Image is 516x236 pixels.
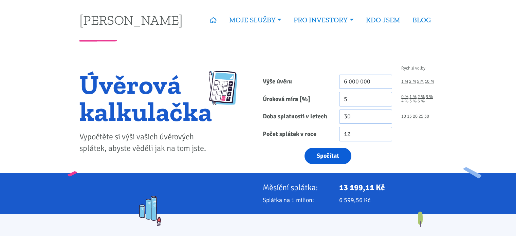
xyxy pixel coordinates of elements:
[409,95,417,99] a: 1 %
[339,183,437,192] p: 13 199,11 Kč
[79,131,212,154] p: Vypočtěte si výši vašich úvěrových splátek, abyste věděli jak na tom jste.
[258,110,334,124] label: Doba splatnosti v letech
[413,114,418,119] a: 20
[424,114,429,119] a: 30
[258,75,334,89] label: Výše úvěru
[418,95,425,99] a: 2 %
[417,79,424,84] a: 5 M
[263,183,330,192] p: Měsíční splátka:
[407,114,412,119] a: 15
[258,92,334,106] label: Úroková míra [%]
[288,12,360,28] a: PRO INVESTORY
[263,195,330,205] p: Splátka na 1 milion:
[401,95,408,99] a: 0 %
[223,12,288,28] a: MOJE SLUŽBY
[258,127,334,141] label: Počet splátek v roce
[401,114,406,119] a: 10
[426,95,433,99] a: 3 %
[79,13,183,26] a: [PERSON_NAME]
[339,195,437,205] p: 6 599,56 Kč
[401,99,408,103] a: 4 %
[425,79,434,84] a: 10 M
[401,79,408,84] a: 1 M
[409,99,417,103] a: 5 %
[409,79,416,84] a: 2 M
[79,71,212,125] h1: Úvěrová kalkulačka
[360,12,406,28] a: KDO JSEM
[418,99,425,103] a: 6 %
[419,114,423,119] a: 25
[401,66,425,71] span: Rychlé volby
[305,148,351,164] button: Spočítat
[406,12,437,28] a: BLOG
